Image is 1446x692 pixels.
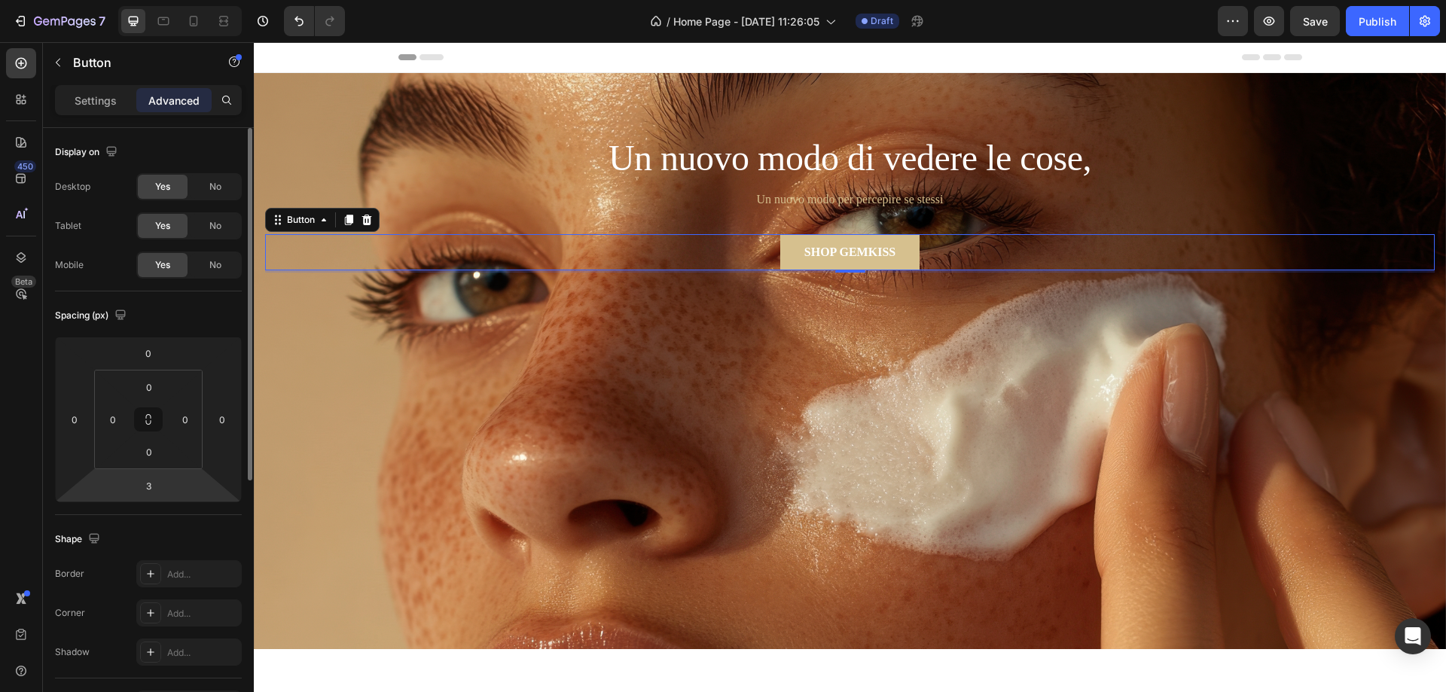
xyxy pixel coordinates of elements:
span: Yes [155,219,170,233]
div: Publish [1359,14,1396,29]
span: / [667,14,670,29]
div: Desktop [55,180,90,194]
span: No [209,258,221,272]
span: Home Page - [DATE] 11:26:05 [673,14,819,29]
input: 0 [63,408,86,431]
button: Publish [1346,6,1409,36]
p: Button [73,53,201,72]
button: 7 [6,6,112,36]
div: Border [55,567,84,581]
input: 0px [174,408,197,431]
div: Button [30,171,64,184]
p: 7 [99,12,105,30]
p: Un nuovo modo per percepire se stessi [308,148,885,166]
div: Tablet [55,219,81,233]
div: Display on [55,142,120,163]
div: Undo/Redo [284,6,345,36]
div: SHOP GEMKISS [551,201,642,219]
span: No [209,180,221,194]
div: Corner [55,606,85,620]
input: 0 [133,342,163,364]
span: Draft [871,14,893,28]
span: Save [1303,15,1328,28]
div: Open Intercom Messenger [1395,618,1431,654]
input: 3 [133,474,163,497]
div: Add... [167,607,238,620]
p: Settings [75,93,117,108]
div: Mobile [55,258,84,272]
button: SHOP GEMKISS [526,192,666,228]
h2: Un nuovo modo di vedere le cose, [307,91,886,141]
span: Yes [155,258,170,272]
input: 0px [134,376,164,398]
span: Yes [155,180,170,194]
div: Spacing (px) [55,306,130,326]
div: 450 [14,160,36,172]
span: No [209,219,221,233]
iframe: Design area [254,42,1446,692]
input: 0px [102,408,124,431]
div: Add... [167,646,238,660]
input: 0 [211,408,233,431]
button: Save [1290,6,1340,36]
div: Shape [55,529,103,550]
div: Add... [167,568,238,581]
p: Advanced [148,93,200,108]
input: 0 [134,441,164,463]
div: Beta [11,276,36,288]
div: Shadow [55,645,90,659]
